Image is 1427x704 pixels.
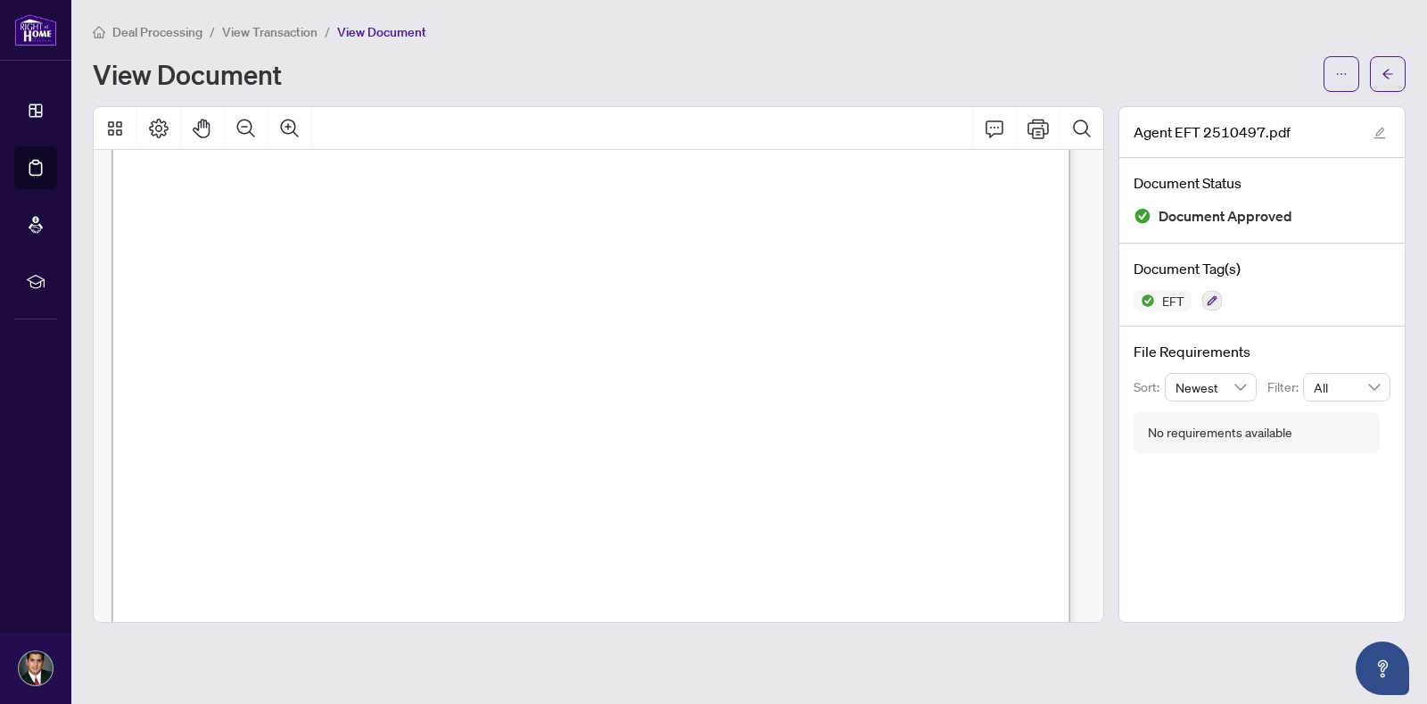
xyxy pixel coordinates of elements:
div: No requirements available [1148,423,1292,443]
h4: File Requirements [1134,341,1390,362]
img: Profile Icon [19,651,53,685]
span: View Transaction [222,24,318,40]
span: EFT [1155,294,1192,307]
span: edit [1373,127,1386,139]
p: Filter: [1267,377,1303,397]
span: View Document [337,24,426,40]
span: home [93,26,105,38]
span: Agent EFT 2510497.pdf [1134,121,1291,143]
span: ellipsis [1335,68,1348,80]
img: Document Status [1134,207,1151,225]
h4: Document Status [1134,172,1390,194]
li: / [325,21,330,42]
li: / [210,21,215,42]
h4: Document Tag(s) [1134,258,1390,279]
span: arrow-left [1382,68,1394,80]
span: All [1314,374,1380,401]
button: Open asap [1356,642,1409,695]
h1: View Document [93,60,282,88]
span: Document Approved [1159,204,1292,228]
span: Deal Processing [112,24,202,40]
p: Sort: [1134,377,1165,397]
span: Newest [1175,374,1247,401]
img: Status Icon [1134,290,1155,311]
img: logo [14,13,57,46]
